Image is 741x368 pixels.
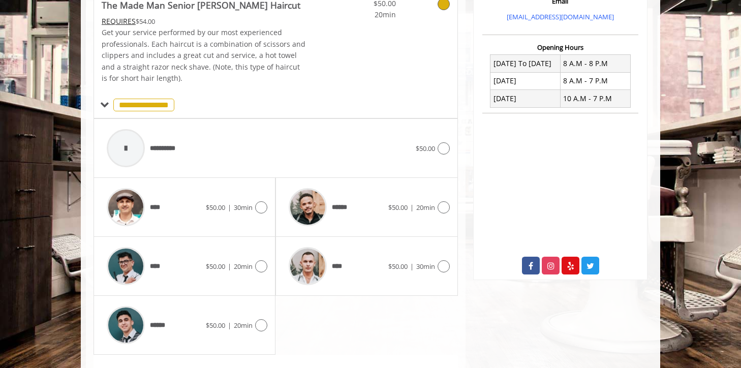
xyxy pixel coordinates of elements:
div: $54.00 [102,16,306,27]
span: $50.00 [206,262,225,271]
td: [DATE] [490,72,561,89]
td: 8 A.M - 7 P.M [560,72,630,89]
td: [DATE] [490,90,561,107]
span: | [410,262,414,271]
span: | [228,203,231,212]
span: | [228,262,231,271]
span: $50.00 [388,262,408,271]
span: | [410,203,414,212]
p: Get your service performed by our most experienced professionals. Each haircut is a combination o... [102,27,306,84]
span: 20min [234,262,253,271]
a: [EMAIL_ADDRESS][DOMAIN_NAME] [507,12,614,21]
span: 30min [416,262,435,271]
span: 20min [234,321,253,330]
span: $50.00 [388,203,408,212]
td: [DATE] To [DATE] [490,55,561,72]
span: 30min [234,203,253,212]
span: 20min [336,9,396,20]
span: $50.00 [416,144,435,153]
span: 20min [416,203,435,212]
span: $50.00 [206,321,225,330]
span: This service needs some Advance to be paid before we block your appointment [102,16,136,26]
span: | [228,321,231,330]
td: 8 A.M - 8 P.M [560,55,630,72]
h3: Opening Hours [482,44,638,51]
td: 10 A.M - 7 P.M [560,90,630,107]
span: $50.00 [206,203,225,212]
